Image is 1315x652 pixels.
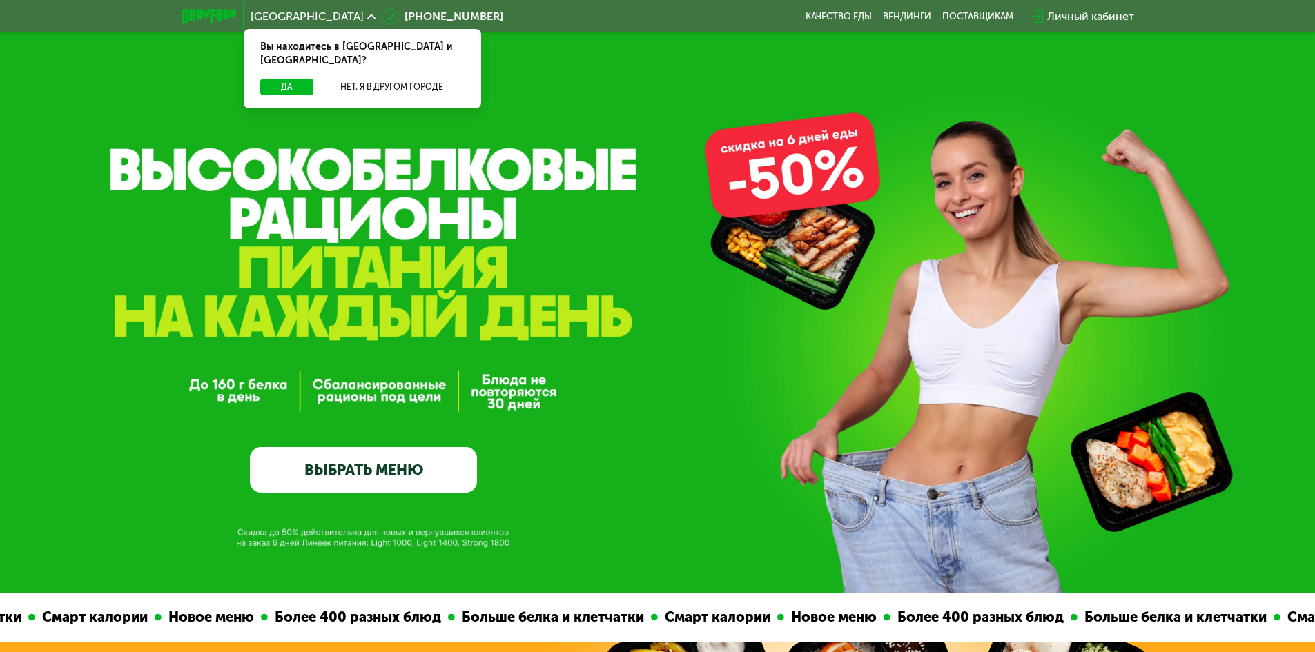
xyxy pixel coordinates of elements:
[942,11,1013,22] div: поставщикам
[608,606,728,628] div: Смарт калории
[1028,606,1224,628] div: Больше белка и клетчатки
[218,606,398,628] div: Более 400 разных блюд
[251,11,364,22] span: [GEOGRAPHIC_DATA]
[883,11,931,22] a: Вендинги
[405,606,601,628] div: Больше белка и клетчатки
[112,606,211,628] div: Новое меню
[260,79,313,95] button: Да
[244,29,481,79] div: Вы находитесь в [GEOGRAPHIC_DATA] и [GEOGRAPHIC_DATA]?
[734,606,834,628] div: Новое меню
[382,8,503,25] a: [PHONE_NUMBER]
[841,606,1021,628] div: Более 400 разных блюд
[250,447,477,493] a: ВЫБРАТЬ МЕНЮ
[1047,8,1134,25] div: Личный кабинет
[319,79,465,95] button: Нет, я в другом городе
[806,11,872,22] a: Качество еды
